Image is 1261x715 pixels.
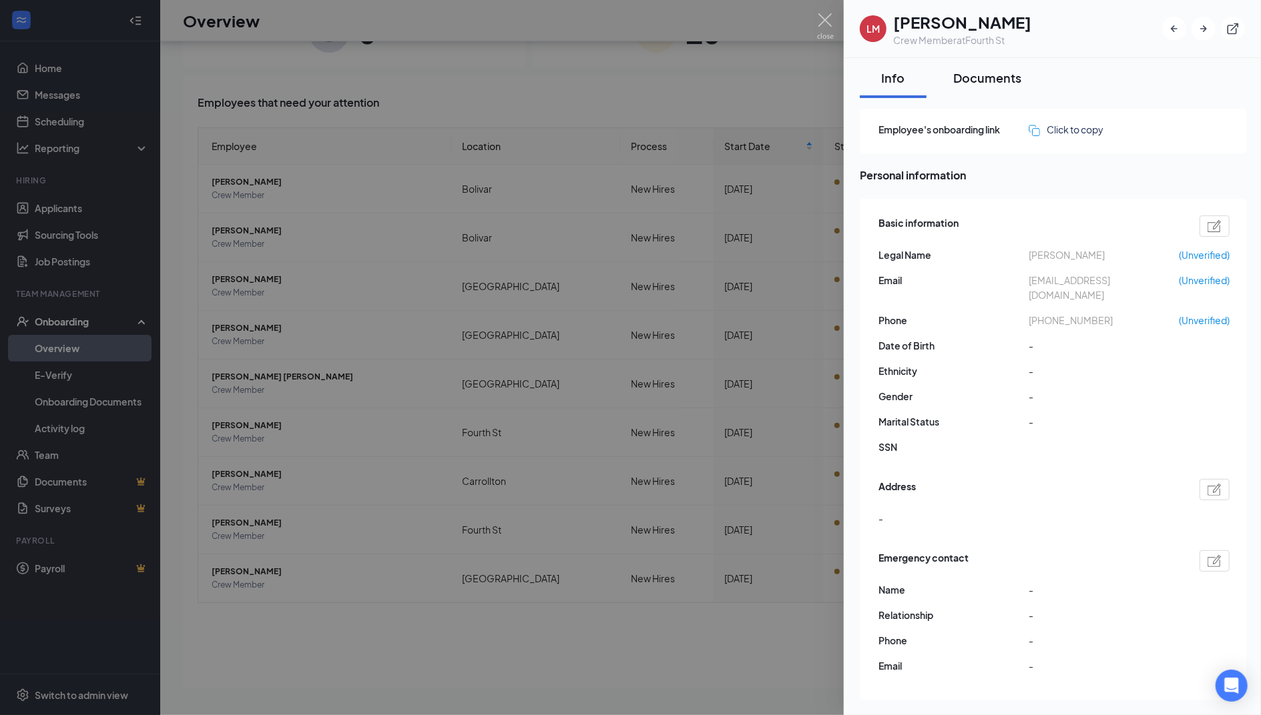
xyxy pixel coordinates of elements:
span: Ethnicity [878,364,1029,378]
button: ExternalLink [1221,17,1245,41]
span: Phone [878,313,1029,327]
div: Info [873,69,913,86]
button: ArrowLeftNew [1162,17,1186,41]
span: Marital Status [878,414,1029,429]
span: - [1029,608,1179,622]
span: (Unverified) [1179,273,1230,287]
span: Basic information [878,215,959,237]
h1: [PERSON_NAME] [893,11,1031,33]
button: Click to copy [1029,122,1103,137]
span: SSN [878,440,1029,454]
span: Phone [878,633,1029,648]
span: - [1029,633,1179,648]
span: [PERSON_NAME] [1029,247,1179,262]
div: LM [866,22,880,35]
span: Emergency contact [878,550,969,572]
span: - [878,511,883,526]
span: (Unverified) [1179,313,1230,327]
span: Email [878,273,1029,287]
span: - [1029,389,1179,404]
span: - [1029,658,1179,673]
span: [PHONE_NUMBER] [1029,313,1179,327]
span: - [1029,414,1179,429]
span: [EMAIL_ADDRESS][DOMAIN_NAME] [1029,273,1179,302]
svg: ArrowLeftNew [1168,22,1181,35]
img: click-to-copy.71757273a98fde459dfc.svg [1029,125,1040,136]
span: - [1029,364,1179,378]
span: (Unverified) [1179,247,1230,262]
span: Relationship [878,608,1029,622]
span: - [1029,338,1179,353]
button: ArrowRight [1192,17,1216,41]
svg: ExternalLink [1226,22,1240,35]
span: Address [878,479,916,500]
span: Legal Name [878,247,1029,262]
span: Personal information [860,167,1246,183]
span: Gender [878,389,1029,404]
div: Open Intercom Messenger [1216,670,1248,702]
span: - [1029,582,1179,597]
span: Employee's onboarding link [878,122,1029,137]
span: Email [878,658,1029,673]
div: Documents [953,69,1021,86]
span: Name [878,582,1029,597]
svg: ArrowRight [1197,22,1210,35]
div: Crew Member at Fourth St [893,33,1031,47]
span: Date of Birth [878,338,1029,353]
